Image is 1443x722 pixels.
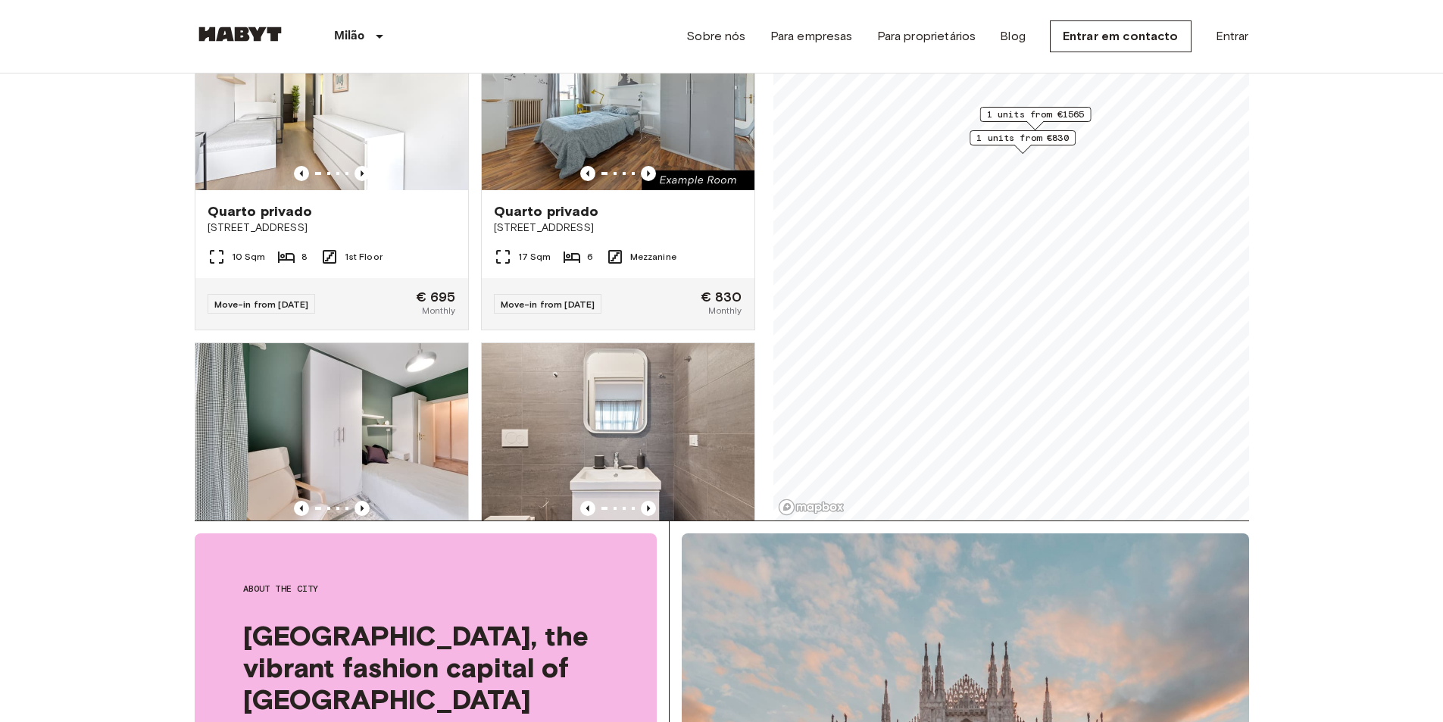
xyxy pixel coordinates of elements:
span: 6 [587,250,593,264]
img: Marketing picture of unit IT-14-037-003-01H [195,8,468,190]
span: [GEOGRAPHIC_DATA], the vibrant fashion capital of [GEOGRAPHIC_DATA] [243,620,608,715]
span: Move-in from [DATE] [501,298,595,310]
img: Marketing picture of unit IT-14-040-004-01H [482,343,754,525]
button: Previous image [355,501,370,516]
span: Monthly [708,304,742,317]
span: About the city [243,582,608,595]
a: Blog [1000,27,1026,45]
span: Quarto privado [208,202,313,220]
a: Sobre nós [686,27,745,45]
span: 10 Sqm [232,250,266,264]
div: Map marker [979,107,1091,130]
a: Marketing picture of unit IT-14-067-001-03HPrevious imagePrevious imageQuarto privado[STREET_ADDR... [195,342,469,665]
span: 8 [301,250,308,264]
span: Move-in from [DATE] [214,298,309,310]
button: Previous image [294,501,309,516]
span: 1st Floor [345,250,383,264]
p: Milão [334,27,365,45]
span: € 830 [701,290,742,304]
span: € 695 [416,290,456,304]
button: Previous image [580,166,595,181]
a: Marketing picture of unit IT-14-032-004-06HPrevious imagePrevious imageQuarto privado[STREET_ADDR... [481,8,755,330]
a: Entrar em contacto [1050,20,1192,52]
img: Habyt [195,27,286,42]
a: Para empresas [770,27,853,45]
a: Entrar [1216,27,1249,45]
button: Previous image [641,166,656,181]
span: 1 units from €830 [976,131,1069,145]
a: Para proprietários [877,27,976,45]
button: Previous image [294,166,309,181]
span: [STREET_ADDRESS] [494,220,742,236]
button: Previous image [355,166,370,181]
a: Marketing picture of unit IT-14-040-004-01HPrevious imagePrevious imageStudio[STREET_ADDRESS][PER... [481,342,755,665]
img: Marketing picture of unit IT-14-032-004-06H [482,8,754,190]
div: Map marker [970,130,1076,154]
button: Previous image [641,501,656,516]
button: Previous image [580,501,595,516]
span: Quarto privado [494,202,599,220]
a: Marketing picture of unit IT-14-037-003-01HPrevious imagePrevious imageQuarto privado[STREET_ADDR... [195,8,469,330]
span: 17 Sqm [518,250,551,264]
a: Mapbox logo [778,499,845,516]
span: [STREET_ADDRESS] [208,220,456,236]
span: Mezzanine [630,250,676,264]
span: 1 units from €1565 [986,108,1084,121]
span: Monthly [422,304,455,317]
img: Marketing picture of unit IT-14-067-001-03H [195,343,468,525]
